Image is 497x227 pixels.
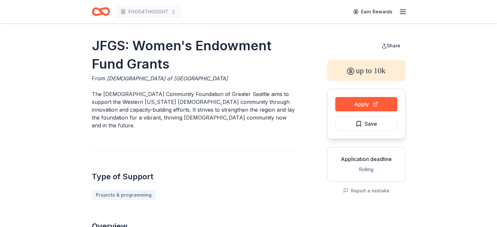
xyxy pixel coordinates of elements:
button: FOOD4THOUGHT [115,5,181,18]
button: Report a mistake [343,187,389,195]
span: [DEMOGRAPHIC_DATA] of [GEOGRAPHIC_DATA] [107,75,228,82]
span: Share [387,43,400,48]
a: Projects & programming [92,190,156,200]
button: Apply [335,97,397,111]
button: Share [376,39,406,52]
span: Save [365,120,377,128]
p: The [DEMOGRAPHIC_DATA] Community Foundation of Greater Seattle aims to support the Western [US_ST... [92,90,296,129]
div: up to 10k [327,60,406,81]
a: Earn Rewards [349,6,396,18]
button: Save [335,117,397,131]
a: Home [92,4,110,19]
h1: JFGS: Women's Endowment Fund Grants [92,37,296,73]
div: From [92,74,296,82]
div: Rolling [333,166,400,173]
h2: Type of Support [92,171,296,182]
div: Application deadline [333,155,400,163]
span: FOOD4THOUGHT [128,8,168,16]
